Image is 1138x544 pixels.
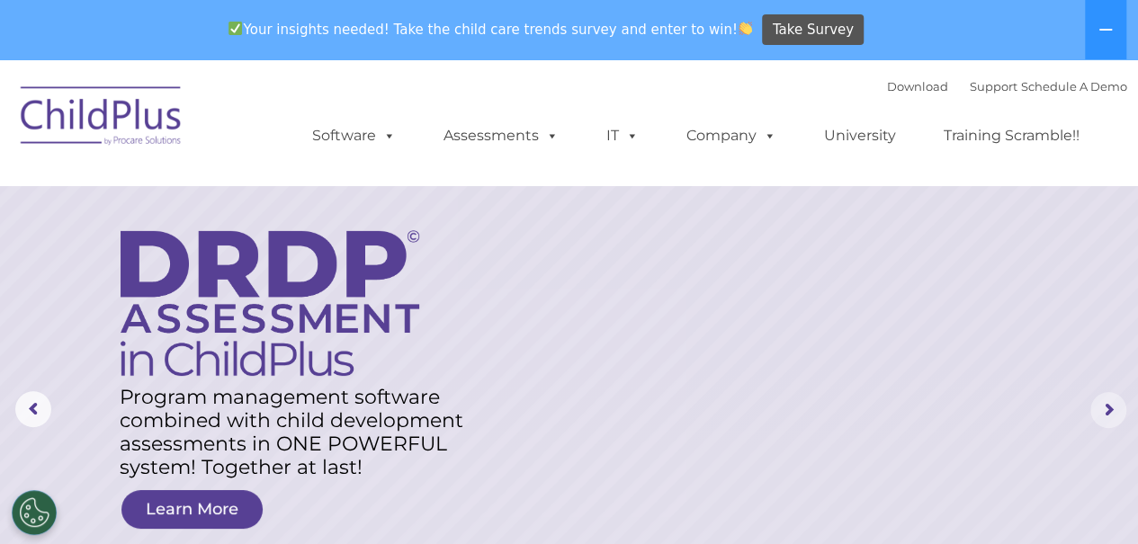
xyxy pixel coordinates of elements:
[12,74,192,164] img: ChildPlus by Procare Solutions
[668,118,794,154] a: Company
[120,386,484,479] rs-layer: Program management software combined with child development assessments in ONE POWERFUL system! T...
[221,12,760,47] span: Your insights needed! Take the child care trends survey and enter to win!
[762,14,864,46] a: Take Survey
[121,230,419,376] img: DRDP Assessment in ChildPlus
[773,14,854,46] span: Take Survey
[970,79,1017,94] a: Support
[926,118,1098,154] a: Training Scramble!!
[739,22,752,35] img: 👏
[1021,79,1127,94] a: Schedule A Demo
[12,490,57,535] button: Cookies Settings
[228,22,242,35] img: ✅
[806,118,914,154] a: University
[887,79,948,94] a: Download
[121,490,263,529] a: Learn More
[588,118,657,154] a: IT
[426,118,577,154] a: Assessments
[1048,458,1138,544] iframe: Chat Widget
[294,118,414,154] a: Software
[250,192,327,206] span: Phone number
[250,119,305,132] span: Last name
[887,79,1127,94] font: |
